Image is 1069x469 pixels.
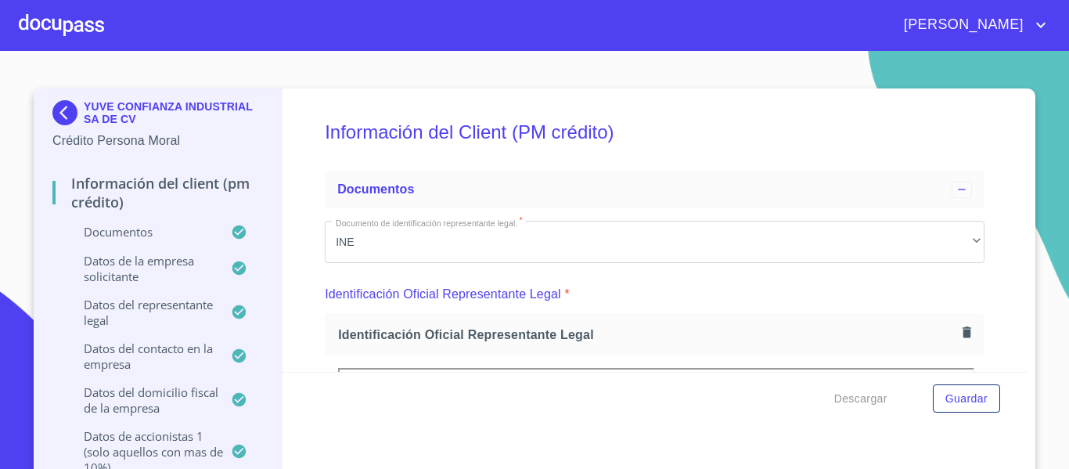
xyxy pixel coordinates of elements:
button: account of current user [892,13,1050,38]
p: Identificación Oficial Representante Legal [325,285,561,304]
span: Descargar [834,389,887,409]
div: YUVE CONFIANZA INDUSTRIAL SA DE CV [52,100,263,132]
p: Documentos [52,224,231,240]
span: Identificación Oficial Representante Legal [338,326,956,343]
span: [PERSON_NAME] [892,13,1031,38]
p: Datos del representante legal [52,297,231,328]
img: Docupass spot blue [52,100,84,125]
button: Guardar [933,384,1000,413]
div: INE [325,221,984,263]
span: Guardar [945,389,988,409]
p: Datos de la empresa solicitante [52,253,231,284]
p: YUVE CONFIANZA INDUSTRIAL SA DE CV [84,100,263,125]
h5: Información del Client (PM crédito) [325,100,984,164]
p: Información del Client (PM crédito) [52,174,263,211]
p: Crédito Persona Moral [52,132,263,150]
p: Datos del contacto en la empresa [52,341,231,372]
p: Datos del domicilio fiscal de la empresa [52,384,231,416]
div: Documentos [325,171,984,208]
span: Documentos [337,182,414,196]
button: Descargar [828,384,894,413]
